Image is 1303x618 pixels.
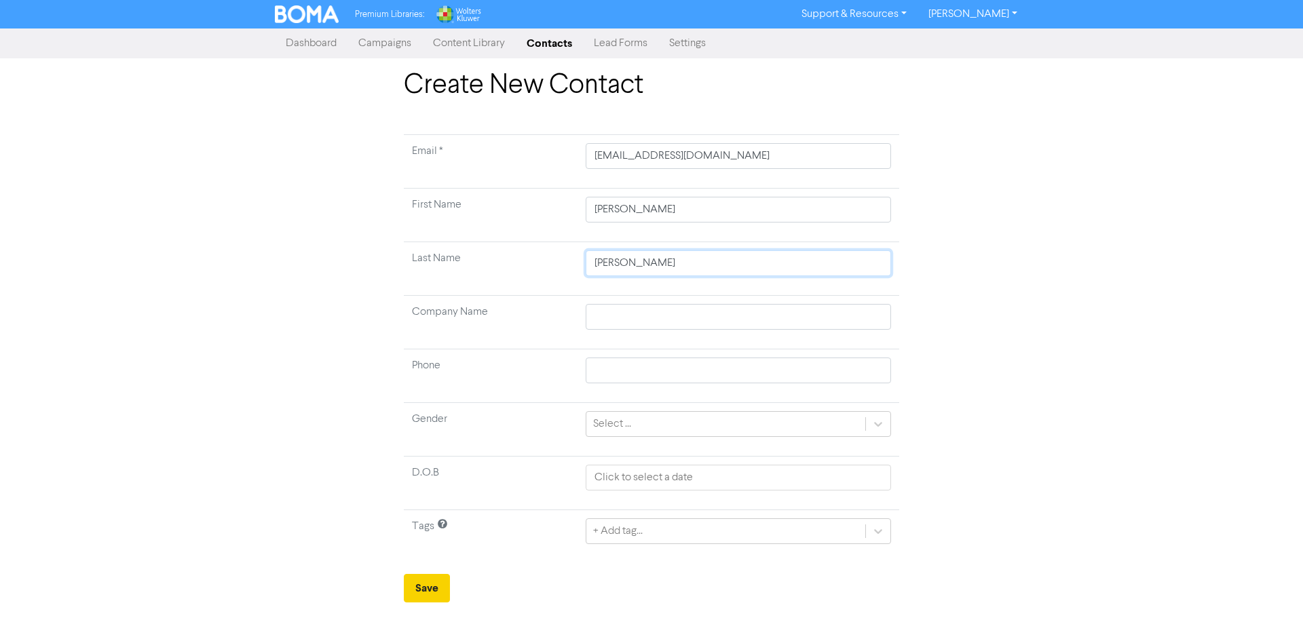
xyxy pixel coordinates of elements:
td: D.O.B [404,457,578,510]
img: BOMA Logo [275,5,339,23]
h1: Create New Contact [404,69,899,102]
span: Premium Libraries: [355,10,424,19]
button: Save [404,574,450,602]
input: Click to select a date [586,465,891,490]
a: [PERSON_NAME] [918,3,1028,25]
td: First Name [404,189,578,242]
td: Gender [404,403,578,457]
a: Contacts [516,30,583,57]
iframe: Chat Widget [1235,553,1303,618]
td: Tags [404,510,578,564]
a: Settings [658,30,717,57]
a: Lead Forms [583,30,658,57]
td: Required [404,135,578,189]
td: Phone [404,349,578,403]
a: Campaigns [347,30,422,57]
div: + Add tag... [593,523,643,539]
td: Company Name [404,296,578,349]
img: Wolters Kluwer [435,5,481,23]
a: Dashboard [275,30,347,57]
a: Support & Resources [791,3,918,25]
td: Last Name [404,242,578,296]
a: Content Library [422,30,516,57]
div: Select ... [593,416,631,432]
